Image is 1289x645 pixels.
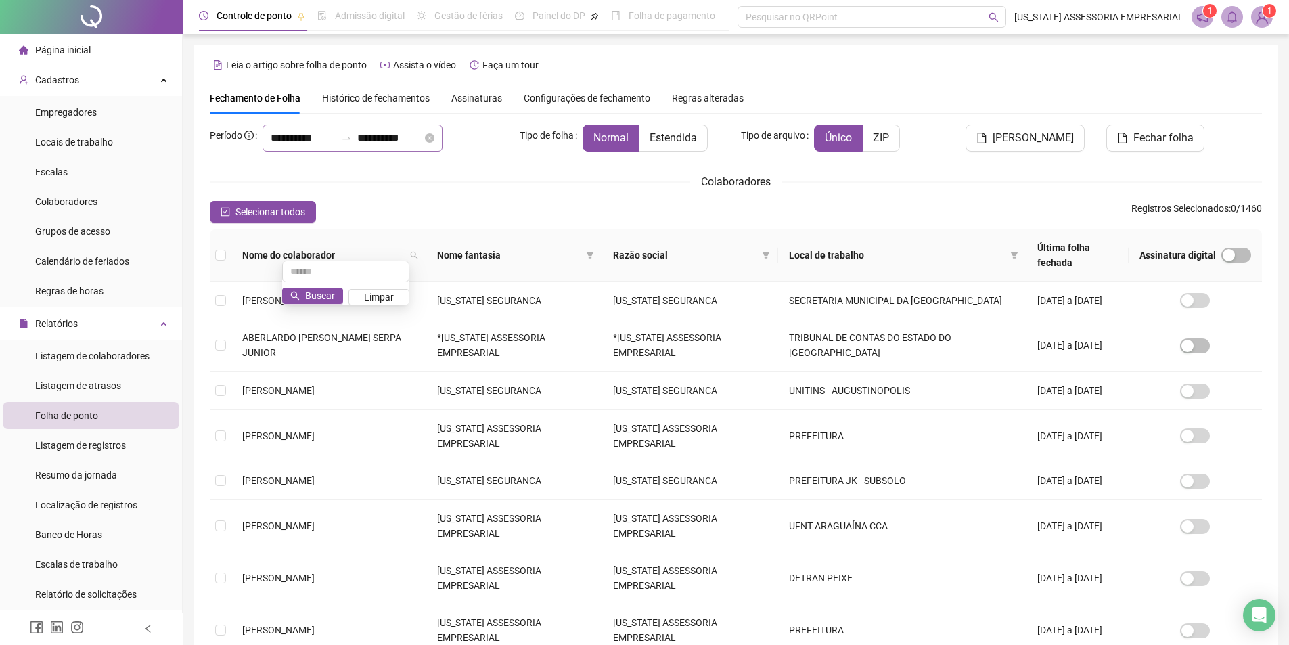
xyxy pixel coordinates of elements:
[778,410,1027,462] td: PREFEITURA
[602,319,778,372] td: *[US_STATE] ASSESSORIA EMPRESARIAL
[602,282,778,319] td: [US_STATE] SEGURANCA
[1008,245,1021,265] span: filter
[989,12,999,22] span: search
[602,462,778,500] td: [US_STATE] SEGURANCA
[242,332,401,358] span: ABERLARDO [PERSON_NAME] SERPA JUNIOR
[778,372,1027,409] td: UNITINS - AUGUSTINOPOLIS
[35,589,137,600] span: Relatório de solicitações
[778,462,1027,500] td: PREFEITURA JK - SUBSOLO
[778,282,1027,319] td: SECRETARIA MUNICIPAL DA [GEOGRAPHIC_DATA]
[242,430,315,441] span: [PERSON_NAME]
[426,552,602,604] td: [US_STATE] ASSESSORIA EMPRESARIAL
[407,245,421,265] span: search
[35,137,113,148] span: Locais de trabalho
[602,552,778,604] td: [US_STATE] ASSESSORIA EMPRESARIAL
[35,74,79,85] span: Cadastros
[602,372,778,409] td: [US_STATE] SEGURANCA
[210,201,316,223] button: Selecionar todos
[19,75,28,85] span: user-add
[1026,282,1129,319] td: [DATE] a [DATE]
[602,410,778,462] td: [US_STATE] ASSESSORIA EMPRESARIAL
[199,11,208,20] span: clock-circle
[591,12,599,20] span: pushpin
[393,60,456,70] span: Assista o vídeo
[1139,248,1216,263] span: Assinatura digital
[778,319,1027,372] td: TRIBUNAL DE CONTAS DO ESTADO DO [GEOGRAPHIC_DATA]
[1267,6,1272,16] span: 1
[762,251,770,259] span: filter
[759,245,773,265] span: filter
[35,256,129,267] span: Calendário de feriados
[35,166,68,177] span: Escalas
[1117,133,1128,143] span: file
[426,372,602,409] td: [US_STATE] SEGURANCA
[650,131,697,144] span: Estendida
[35,107,97,118] span: Empregadores
[322,93,430,104] span: Histórico de fechamentos
[35,559,118,570] span: Escalas de trabalho
[611,11,620,20] span: book
[426,410,602,462] td: [US_STATE] ASSESSORIA EMPRESARIAL
[35,499,137,510] span: Localização de registros
[426,319,602,372] td: *[US_STATE] ASSESSORIA EMPRESARIAL
[741,128,805,143] span: Tipo de arquivo
[1252,7,1272,27] img: 89980
[1026,372,1129,409] td: [DATE] a [DATE]
[380,60,390,70] span: youtube
[35,318,78,329] span: Relatórios
[19,319,28,328] span: file
[1026,462,1129,500] td: [DATE] a [DATE]
[242,573,315,583] span: [PERSON_NAME]
[35,470,117,481] span: Resumo da jornada
[426,282,602,319] td: [US_STATE] SEGURANCA
[426,500,602,552] td: [US_STATE] ASSESSORIA EMPRESARIAL
[1026,319,1129,372] td: [DATE] a [DATE]
[613,248,756,263] span: Razão social
[425,133,434,143] span: close-circle
[1014,9,1183,24] span: [US_STATE] ASSESSORIA EMPRESARIAL
[1196,11,1208,23] span: notification
[1106,125,1204,152] button: Fechar folha
[348,289,409,305] button: Limpar
[434,10,503,21] span: Gestão de férias
[35,45,91,55] span: Página inicial
[226,60,367,70] span: Leia o artigo sobre folha de ponto
[335,10,405,21] span: Admissão digital
[35,529,102,540] span: Banco de Horas
[242,385,315,396] span: [PERSON_NAME]
[282,288,343,304] button: Buscar
[1131,203,1229,214] span: Registros Selecionados
[217,10,292,21] span: Controle de ponto
[235,204,305,219] span: Selecionar todos
[242,625,315,636] span: [PERSON_NAME]
[593,131,629,144] span: Normal
[437,248,581,263] span: Nome fantasia
[242,295,315,306] span: [PERSON_NAME]
[35,226,110,237] span: Grupos de acesso
[221,207,230,217] span: check-square
[701,175,771,188] span: Colaboradores
[602,500,778,552] td: [US_STATE] ASSESSORIA EMPRESARIAL
[629,10,715,21] span: Folha de pagamento
[976,133,987,143] span: file
[410,251,418,259] span: search
[290,291,300,301] span: search
[242,520,315,531] span: [PERSON_NAME]
[993,130,1074,146] span: [PERSON_NAME]
[242,248,405,263] span: Nome do colaborador
[1026,229,1129,282] th: Última folha fechada
[364,290,394,305] span: Limpar
[533,10,585,21] span: Painel do DP
[778,500,1027,552] td: UFNT ARAGUAÍNA CCA
[825,131,852,144] span: Único
[1208,6,1213,16] span: 1
[1010,251,1018,259] span: filter
[778,552,1027,604] td: DETRAN PEIXE
[35,196,97,207] span: Colaboradores
[70,621,84,634] span: instagram
[242,475,315,486] span: [PERSON_NAME]
[873,131,889,144] span: ZIP
[426,462,602,500] td: [US_STATE] SEGURANCA
[341,133,352,143] span: to
[417,11,426,20] span: sun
